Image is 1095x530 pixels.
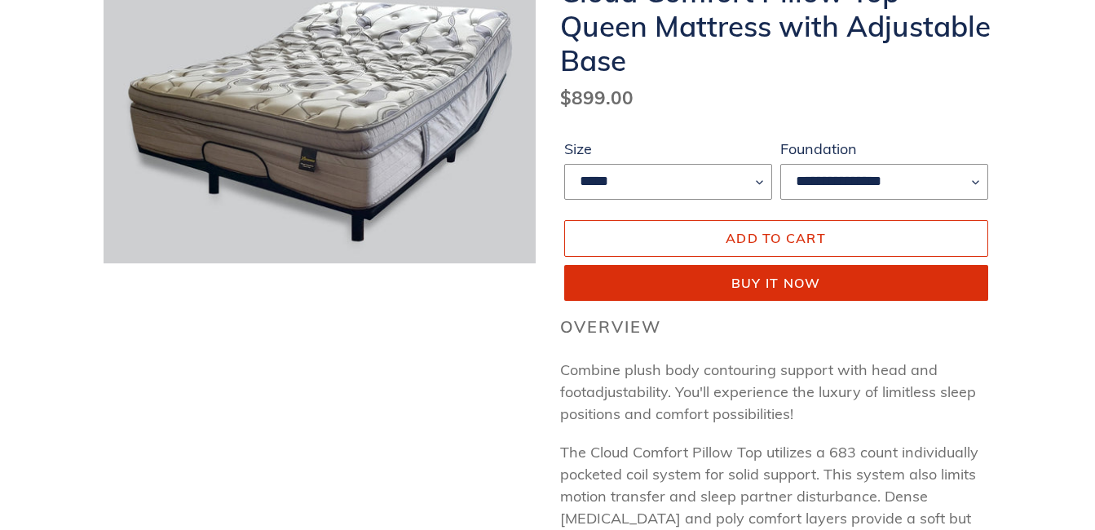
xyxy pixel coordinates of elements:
button: Buy it now [564,265,988,301]
span: $899.00 [560,86,634,109]
span: Add to cart [726,230,826,246]
h2: Overview [560,317,992,337]
button: Add to cart [564,220,988,256]
label: Foundation [780,138,988,160]
label: Size [564,138,772,160]
span: Combine plush body contouring support with head and foot [560,360,938,401]
p: adjustability. You'll experience the luxury of limitless sleep positions and comfort possibilities! [560,359,992,425]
